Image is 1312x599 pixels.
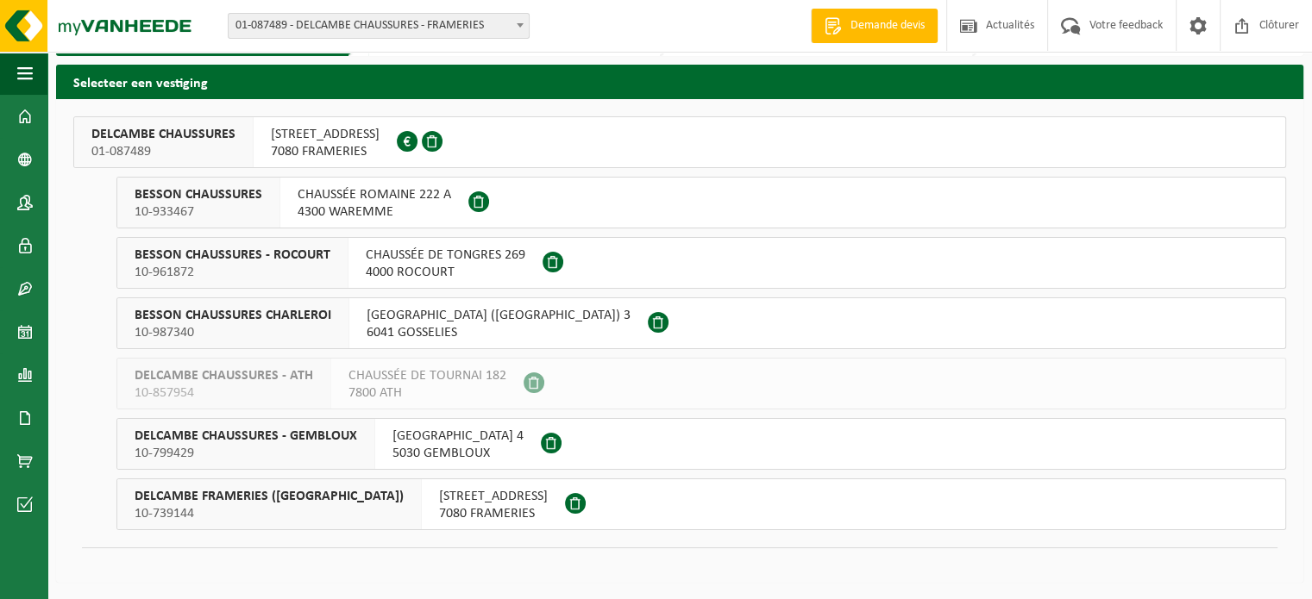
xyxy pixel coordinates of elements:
[73,116,1286,168] button: DELCAMBE CHAUSSURES 01-087489 [STREET_ADDRESS]7080 FRAMERIES
[348,367,506,384] span: CHAUSSÉE DE TOURNAI 182
[392,427,524,445] span: [GEOGRAPHIC_DATA] 4
[135,488,404,505] span: DELCAMBE FRAMERIES ([GEOGRAPHIC_DATA])
[116,237,1286,289] button: BESSON CHAUSSURES - ROCOURT 10-961872 CHAUSSÉE DE TONGRES 2694000 ROCOURT
[367,324,631,341] span: 6041 GOSSELIES
[135,427,357,445] span: DELCAMBE CHAUSSURES - GEMBLOUX
[116,297,1286,349] button: BESSON CHAUSSURES CHARLEROI 10-987340 [GEOGRAPHIC_DATA] ([GEOGRAPHIC_DATA]) 36041 GOSSELIES
[91,126,235,143] span: DELCAMBE CHAUSSURES
[271,143,380,160] span: 7080 FRAMERIES
[116,418,1286,470] button: DELCAMBE CHAUSSURES - GEMBLOUX 10-799429 [GEOGRAPHIC_DATA] 45030 GEMBLOUX
[135,203,262,221] span: 10-933467
[271,126,380,143] span: [STREET_ADDRESS]
[298,186,451,203] span: CHAUSSÉE ROMAINE 222 A
[367,307,631,324] span: [GEOGRAPHIC_DATA] ([GEOGRAPHIC_DATA]) 3
[811,9,938,43] a: Demande devis
[116,177,1286,228] button: BESSON CHAUSSURES 10-933467 CHAUSSÉE ROMAINE 222 A4300 WAREMME
[366,246,525,264] span: CHAUSSÉE DE TONGRES 269
[135,264,330,281] span: 10-961872
[135,246,330,264] span: BESSON CHAUSSURES - ROCOURT
[135,505,404,522] span: 10-739144
[348,384,506,402] span: 7800 ATH
[135,367,313,384] span: DELCAMBE CHAUSSURES - ATH
[439,505,548,522] span: 7080 FRAMERIES
[135,324,331,341] span: 10-987340
[439,488,548,505] span: [STREET_ADDRESS]
[366,264,525,281] span: 4000 ROCOURT
[135,186,262,203] span: BESSON CHAUSSURES
[392,445,524,462] span: 5030 GEMBLOUX
[228,13,530,39] span: 01-087489 - DELCAMBE CHAUSSURES - FRAMERIES
[56,65,1303,98] h2: Selecteer een vestiging
[298,203,451,221] span: 4300 WAREMME
[135,307,331,324] span: BESSON CHAUSSURES CHARLEROI
[135,384,313,402] span: 10-857954
[135,445,357,462] span: 10-799429
[91,143,235,160] span: 01-087489
[229,14,529,38] span: 01-087489 - DELCAMBE CHAUSSURES - FRAMERIES
[116,478,1286,530] button: DELCAMBE FRAMERIES ([GEOGRAPHIC_DATA]) 10-739144 [STREET_ADDRESS]7080 FRAMERIES
[846,17,929,34] span: Demande devis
